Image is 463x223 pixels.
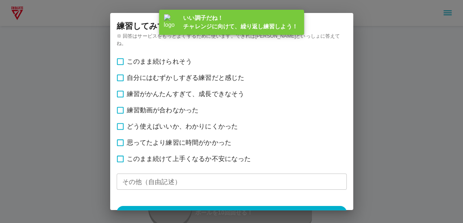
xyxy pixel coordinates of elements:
[183,14,298,31] p: いい調子だね！ チャレンジに向けて、繰り返し練習しよう！
[127,122,238,131] span: どう使えばいいか、わかりにくかった
[117,32,347,47] p: ※ 回答はサービスをもっとよくするために使います。できれば[PERSON_NAME]といっしょに答えてね。
[127,138,231,148] span: 思ってたより練習に時間がかかった
[164,14,180,30] img: logo
[127,57,192,66] span: このまま続けられそう
[127,73,245,83] span: 自分にはむずかしすぎる練習だと感じた
[127,89,245,99] span: 練習がかんたんすぎて、成長できなそう
[127,154,251,164] span: このまま続けて上手くなるか不安になった
[127,105,199,115] span: 練習動画が合わなかった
